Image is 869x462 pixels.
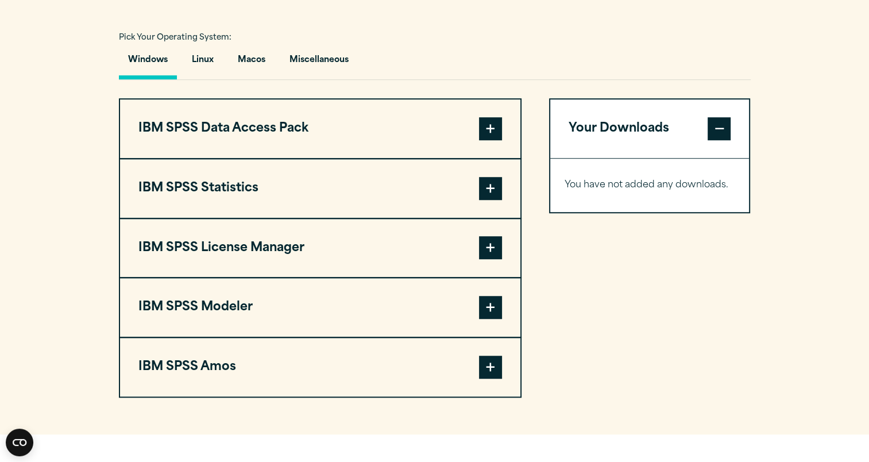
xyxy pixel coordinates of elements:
button: IBM SPSS Modeler [120,278,520,337]
button: Your Downloads [550,99,750,158]
button: Linux [183,47,223,79]
span: Pick Your Operating System: [119,34,231,41]
button: Macos [229,47,275,79]
button: IBM SPSS Statistics [120,159,520,218]
button: Windows [119,47,177,79]
div: Your Downloads [550,158,750,212]
p: You have not added any downloads. [565,177,735,194]
button: IBM SPSS License Manager [120,219,520,278]
button: Miscellaneous [280,47,358,79]
button: Open CMP widget [6,429,33,456]
button: IBM SPSS Data Access Pack [120,99,520,158]
button: IBM SPSS Amos [120,338,520,396]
